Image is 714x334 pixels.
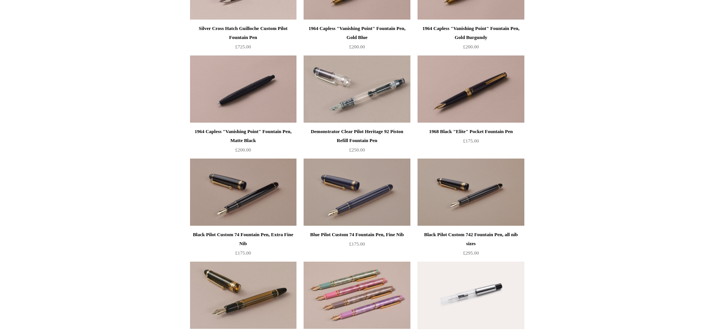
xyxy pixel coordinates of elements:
a: 1968 Black "Elite" Pocket Fountain Pen 1968 Black "Elite" Pocket Fountain Pen [418,55,524,123]
span: £175.00 [349,241,365,247]
a: 1964 Capless "Vanishing Point" Fountain Pen, Matte Black £200.00 [190,127,296,158]
span: £200.00 [349,44,365,49]
img: Black Pilot Custom 74 Fountain Pen, Extra Fine Nib [190,159,296,226]
div: 1964 Capless "Vanishing Point" Fountain Pen, Gold Blue [305,24,408,42]
span: £200.00 [463,44,479,49]
a: Black Pilot Custom 74 Fountain Pen, Extra Fine Nib Black Pilot Custom 74 Fountain Pen, Extra Fine... [190,159,296,226]
a: Black Pilot Custom 742 Fountain Pen, all nib sizes £295.00 [418,230,524,261]
img: Black Pilot Custom 742 Fountain Pen, all nib sizes [418,159,524,226]
img: Blue Pilot Custom 74 Fountain Pen, Fine Nib [304,159,410,226]
div: Demonstrator Clear Pilot Heritage 92 Piston Refill Fountain Pen [305,127,408,145]
div: Blue Pilot Custom 74 Fountain Pen, Fine Nib [305,230,408,239]
img: 1968 Black "Elite" Pocket Fountain Pen [418,55,524,123]
div: Silver Cross Hatch Guilloche Custom Pilot Fountain Pen [192,24,295,42]
img: Pilot Refillable 'Converter' Cartridge [418,262,524,329]
span: £200.00 [235,147,251,153]
div: 1964 Capless "Vanishing Point" Fountain Pen, Gold Burgundy [419,24,522,42]
div: Black Pilot Custom 74 Fountain Pen, Extra Fine Nib [192,230,295,248]
a: Black Pilot Custom 74 Fountain Pen, Extra Fine Nib £175.00 [190,230,296,261]
a: 1964 Capless "Vanishing Point" Fountain Pen, Gold Burgundy £200.00 [418,24,524,55]
a: Caramel Pilot Custom 823 Vacuum-Fill Fountain Pen Caramel Pilot Custom 823 Vacuum-Fill Fountain Pen [190,262,296,329]
span: £295.00 [463,250,479,256]
a: Pilot Refillable 'Converter' Cartridge Pilot Refillable 'Converter' Cartridge [418,262,524,329]
img: 1964 Capless "Vanishing Point" Fountain Pen, Matte Black [190,55,296,123]
a: Blue Pilot Custom 74 Fountain Pen, Fine Nib Blue Pilot Custom 74 Fountain Pen, Fine Nib [304,159,410,226]
span: £725.00 [235,44,251,49]
a: Silver Cross Hatch Guilloche Custom Pilot Fountain Pen £725.00 [190,24,296,55]
a: Pilot Grance Fountain Pen Pilot Grance Fountain Pen [304,262,410,329]
div: 1964 Capless "Vanishing Point" Fountain Pen, Matte Black [192,127,295,145]
a: 1968 Black "Elite" Pocket Fountain Pen £175.00 [418,127,524,158]
div: 1968 Black "Elite" Pocket Fountain Pen [419,127,522,136]
a: Demonstrator Clear Pilot Heritage 92 Piston Refill Fountain Pen £250.00 [304,127,410,158]
img: Pilot Grance Fountain Pen [304,262,410,329]
a: Blue Pilot Custom 74 Fountain Pen, Fine Nib £175.00 [304,230,410,261]
span: £175.00 [235,250,251,256]
img: Caramel Pilot Custom 823 Vacuum-Fill Fountain Pen [190,262,296,329]
a: Demonstrator Clear Pilot Heritage 92 Piston Refill Fountain Pen Demonstrator Clear Pilot Heritage... [304,55,410,123]
span: £250.00 [349,147,365,153]
a: Black Pilot Custom 742 Fountain Pen, all nib sizes Black Pilot Custom 742 Fountain Pen, all nib s... [418,159,524,226]
img: Demonstrator Clear Pilot Heritage 92 Piston Refill Fountain Pen [304,55,410,123]
a: 1964 Capless "Vanishing Point" Fountain Pen, Matte Black 1964 Capless "Vanishing Point" Fountain ... [190,55,296,123]
a: 1964 Capless "Vanishing Point" Fountain Pen, Gold Blue £200.00 [304,24,410,55]
div: Black Pilot Custom 742 Fountain Pen, all nib sizes [419,230,522,248]
span: £175.00 [463,138,479,144]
